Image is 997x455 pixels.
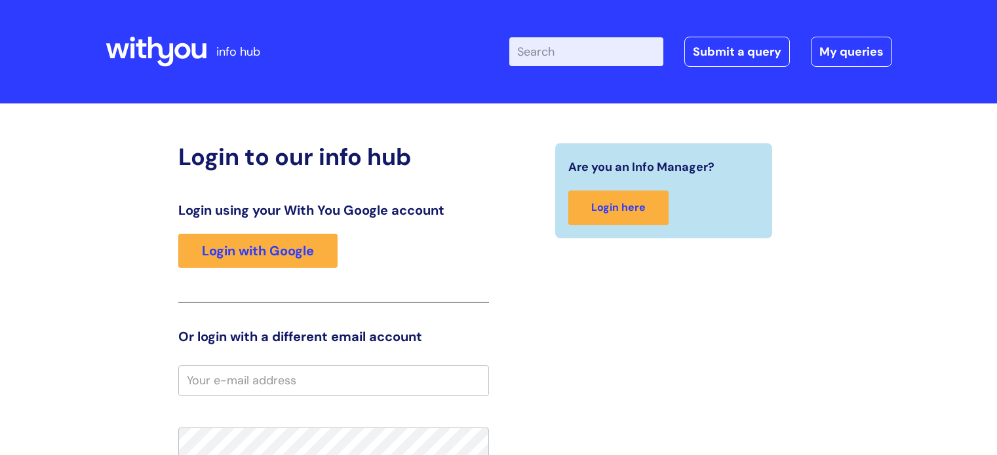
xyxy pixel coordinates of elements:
[178,365,489,395] input: Your e-mail address
[216,41,260,62] p: info hub
[178,234,338,268] a: Login with Google
[684,37,790,67] a: Submit a query
[178,329,489,344] h3: Or login with a different email account
[568,191,669,225] a: Login here
[178,202,489,218] h3: Login using your With You Google account
[509,37,663,66] input: Search
[811,37,892,67] a: My queries
[178,143,489,171] h2: Login to our info hub
[568,156,714,177] span: Are you an Info Manager?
